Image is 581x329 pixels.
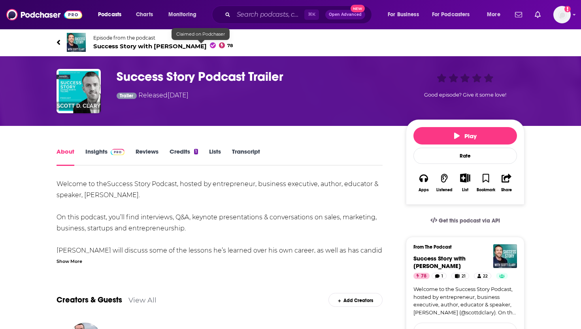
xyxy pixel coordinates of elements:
a: Reviews [136,148,158,166]
span: Play [454,132,477,140]
div: Rate [413,148,517,164]
a: About [57,148,74,166]
a: Welcome to the Success Story Podcast, hosted by entrepreneur, business executive, author, educato... [413,285,517,316]
button: Open AdvancedNew [325,10,365,19]
button: Listened [434,168,455,197]
div: 1 [194,149,198,154]
button: open menu [427,8,481,21]
a: Lists [209,148,221,166]
div: Add Creators [328,293,383,307]
button: Show profile menu [553,6,571,23]
span: 1 [441,272,443,280]
button: Bookmark [475,168,496,197]
h3: From The Podcast [413,244,511,250]
span: Open Advanced [329,13,362,17]
span: 78 [227,44,233,48]
input: Search podcasts, credits, & more... [234,8,304,21]
button: open menu [92,8,132,21]
div: Listened [436,188,453,192]
img: Success Story Podcast Trailer [57,69,101,113]
a: Creators & Guests [57,295,122,305]
div: Share [501,188,512,192]
img: Success Story with Scott D. Clary [493,244,517,268]
div: Search podcasts, credits, & more... [219,6,379,24]
a: Charts [131,8,158,21]
a: Success Story with Scott D. Clary [413,255,466,270]
span: 21 [462,272,466,280]
img: Success Story with Scott D. Clary [67,33,86,52]
div: Released [DATE] [117,91,189,101]
span: Podcasts [98,9,121,20]
button: Show More Button [457,173,473,182]
button: open menu [382,8,429,21]
a: Transcript [232,148,260,166]
span: Success Story with [PERSON_NAME] [93,42,233,50]
a: Show notifications dropdown [532,8,544,21]
a: View All [128,296,157,304]
span: 22 [483,272,488,280]
button: Play [413,127,517,145]
a: InsightsPodchaser Pro [85,148,124,166]
button: Apps [413,168,434,197]
span: Trailer [120,93,133,98]
img: Podchaser Pro [111,149,124,155]
div: Apps [419,188,429,192]
span: Get this podcast via API [439,217,500,224]
button: Share [496,168,517,197]
a: 1 [432,273,447,279]
div: Show More ButtonList [455,168,475,197]
a: Credits1 [170,148,198,166]
a: 21 [451,273,469,279]
a: 22 [474,273,491,279]
div: Bookmark [477,188,495,192]
button: open menu [163,8,207,21]
span: For Business [388,9,419,20]
a: Show notifications dropdown [512,8,525,21]
span: New [351,5,365,12]
span: Episode from the podcast [93,35,233,41]
span: Logged in as megcassidy [553,6,571,23]
img: User Profile [553,6,571,23]
span: Charts [136,9,153,20]
span: 78 [421,272,426,280]
img: Podchaser - Follow, Share and Rate Podcasts [6,7,82,22]
a: Get this podcast via API [424,211,506,230]
span: Monitoring [168,9,196,20]
a: 78 [413,273,430,279]
svg: Add a profile image [564,6,571,12]
a: Success Story Podcast [107,180,177,188]
span: Success Story with [PERSON_NAME] [413,255,466,270]
span: Good episode? Give it some love! [424,92,506,98]
span: ⌘ K [304,10,319,20]
div: Claimed on Podchaser [172,28,230,40]
a: Success Story with Scott D. ClaryEpisode from the podcastSuccess Story with [PERSON_NAME]78 [57,33,524,52]
span: More [487,9,500,20]
div: List [462,187,468,192]
button: open menu [481,8,510,21]
span: For Podcasters [432,9,470,20]
h1: Success Story Podcast Trailer [117,69,393,84]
